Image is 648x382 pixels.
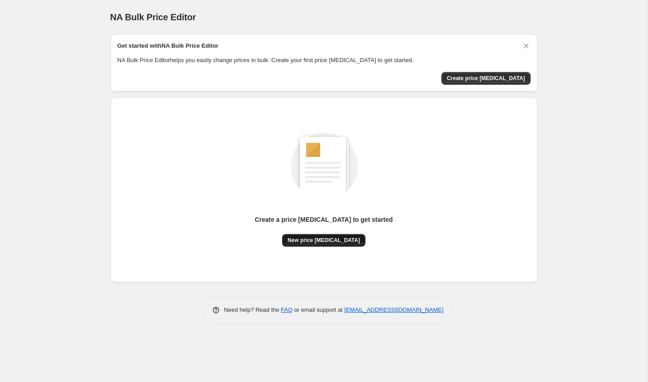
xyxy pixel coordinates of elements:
button: Dismiss card [522,41,531,50]
span: NA Bulk Price Editor [110,12,196,22]
a: FAQ [281,306,292,313]
span: Need help? Read the [224,306,281,313]
span: or email support at [292,306,344,313]
h2: Get started with NA Bulk Price Editor [117,41,219,50]
button: Create price change job [441,72,531,85]
button: New price [MEDICAL_DATA] [282,234,365,247]
span: New price [MEDICAL_DATA] [288,237,360,244]
span: Create price [MEDICAL_DATA] [447,75,525,82]
p: NA Bulk Price Editor helps you easily change prices in bulk. Create your first price [MEDICAL_DAT... [117,56,531,65]
p: Create a price [MEDICAL_DATA] to get started [255,215,393,224]
a: [EMAIL_ADDRESS][DOMAIN_NAME] [344,306,443,313]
